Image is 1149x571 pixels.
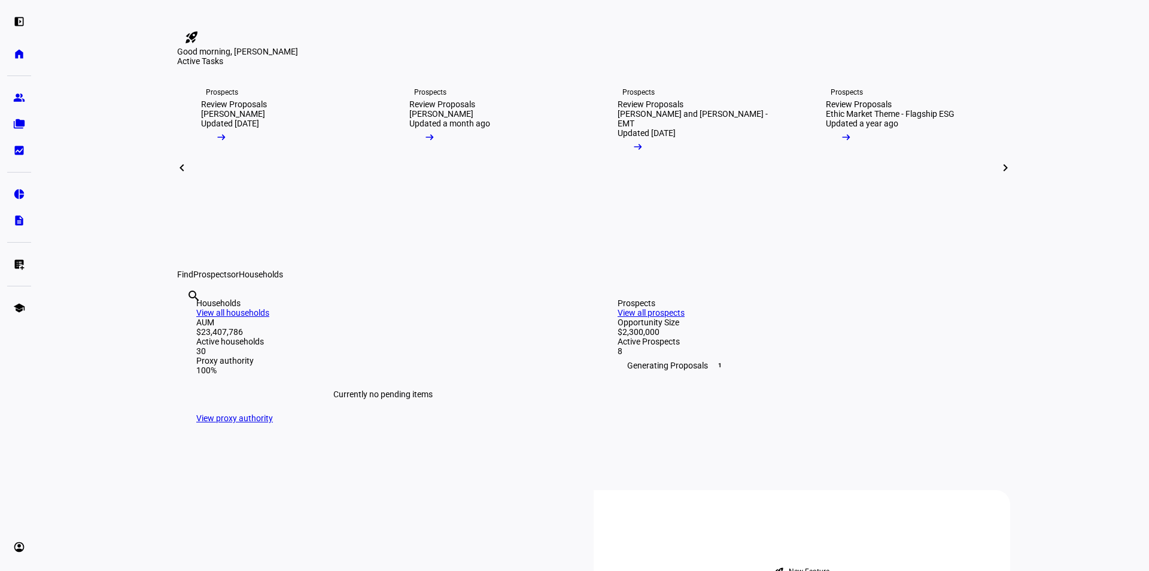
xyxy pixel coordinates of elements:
a: group [7,86,31,110]
div: $2,300,000 [618,327,991,337]
div: Updated a month ago [409,119,490,128]
div: Updated a year ago [826,119,898,128]
a: ProspectsReview Proposals[PERSON_NAME]Updated a month ago [390,66,589,270]
eth-mat-symbol: folder_copy [13,118,25,130]
eth-mat-symbol: home [13,48,25,60]
div: [PERSON_NAME] and [PERSON_NAME] - EMT [618,109,778,128]
div: [PERSON_NAME] [201,109,265,119]
div: Review Proposals [826,99,892,109]
span: 1 [715,361,725,370]
eth-mat-symbol: group [13,92,25,104]
eth-mat-symbol: description [13,214,25,226]
div: Opportunity Size [618,318,991,327]
mat-icon: arrow_right_alt [632,141,644,153]
span: Households [239,270,283,279]
mat-icon: rocket_launch [184,30,199,44]
mat-icon: arrow_right_alt [215,131,227,143]
eth-mat-symbol: list_alt_add [13,258,25,270]
eth-mat-symbol: school [13,302,25,314]
div: AUM [196,318,570,327]
div: Good morning, [PERSON_NAME] [177,47,1010,56]
a: ProspectsReview Proposals[PERSON_NAME] and [PERSON_NAME] - EMTUpdated [DATE] [598,66,797,270]
div: Review Proposals [201,99,267,109]
eth-mat-symbol: pie_chart [13,188,25,200]
mat-icon: search [187,289,201,303]
div: Updated [DATE] [201,119,259,128]
div: Households [196,298,570,308]
div: Ethic Market Theme - Flagship ESG [826,109,955,119]
div: Currently no pending items [196,375,570,413]
div: Prospects [831,87,863,97]
mat-icon: arrow_right_alt [424,131,436,143]
div: $23,407,786 [196,327,570,337]
div: [PERSON_NAME] [409,109,473,119]
div: Prospects [206,87,238,97]
a: View all prospects [618,308,685,318]
div: 30 [196,346,570,356]
a: pie_chart [7,182,31,206]
div: Prospects [414,87,446,97]
div: Find or [177,270,1010,279]
div: Active Tasks [177,56,1010,66]
a: bid_landscape [7,138,31,162]
a: description [7,209,31,232]
div: Active households [196,337,570,346]
div: 8 [618,346,991,356]
input: Enter name of prospect or household [187,305,189,319]
eth-mat-symbol: left_panel_open [13,16,25,28]
mat-icon: chevron_right [998,161,1013,175]
div: Generating Proposals [618,356,991,375]
mat-icon: chevron_left [175,161,189,175]
a: folder_copy [7,112,31,136]
eth-mat-symbol: bid_landscape [13,144,25,156]
div: Active Prospects [618,337,991,346]
mat-icon: arrow_right_alt [840,131,852,143]
a: ProspectsReview Proposals[PERSON_NAME]Updated [DATE] [182,66,381,270]
eth-mat-symbol: account_circle [13,541,25,553]
a: View all households [196,308,269,318]
div: Prospects [622,87,655,97]
a: ProspectsReview ProposalsEthic Market Theme - Flagship ESGUpdated a year ago [807,66,1005,270]
a: home [7,42,31,66]
div: Review Proposals [618,99,683,109]
div: Prospects [618,298,991,308]
a: View proxy authority [196,413,273,423]
div: Updated [DATE] [618,128,676,138]
span: Prospects [193,270,231,279]
div: 100% [196,365,570,375]
div: Review Proposals [409,99,475,109]
div: Proxy authority [196,356,570,365]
